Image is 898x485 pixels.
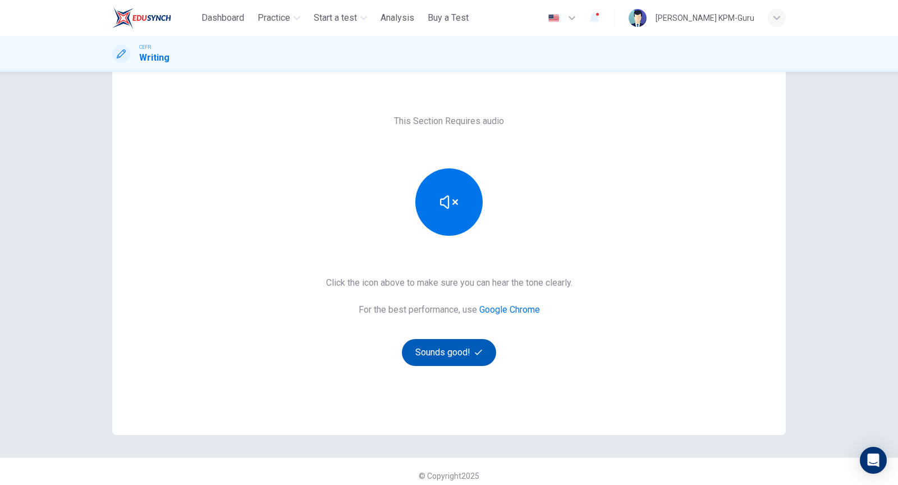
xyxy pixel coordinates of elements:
[309,8,372,28] button: Start a test
[201,11,244,25] span: Dashboard
[423,8,473,28] button: Buy a Test
[419,472,479,481] span: © Copyright 2025
[359,303,540,317] h6: For the best performance, use
[376,8,419,28] button: Analysis
[197,8,249,28] button: Dashboard
[381,11,414,25] span: Analysis
[139,51,169,65] h1: Writing
[629,9,647,27] img: Profile picture
[258,11,290,25] span: Practice
[394,115,504,128] h6: This Section Requires audio
[139,43,151,51] span: CEFR
[326,276,572,290] h6: Click the icon above to make sure you can hear the tone clearly.
[656,11,754,25] div: [PERSON_NAME] KPM-Guru
[402,339,496,366] button: Sounds good!
[314,11,357,25] span: Start a test
[428,11,469,25] span: Buy a Test
[112,7,171,29] img: ELTC logo
[860,447,887,474] div: Open Intercom Messenger
[112,7,197,29] a: ELTC logo
[479,304,540,315] a: Google Chrome
[253,8,305,28] button: Practice
[547,14,561,22] img: en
